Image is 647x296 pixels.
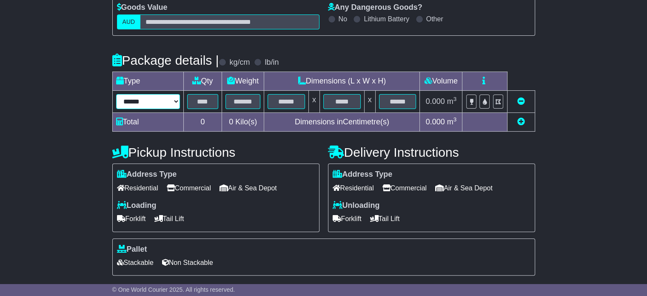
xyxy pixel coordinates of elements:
label: Loading [117,201,157,210]
a: Add new item [517,118,525,126]
span: Forklift [117,212,146,225]
span: 0.000 [426,118,445,126]
span: m [447,97,457,106]
td: 0 [183,113,222,132]
span: Air & Sea Depot [435,181,493,195]
span: 0 [229,118,233,126]
td: Volume [420,72,462,91]
td: Dimensions in Centimetre(s) [264,113,420,132]
td: x [308,91,319,113]
td: x [364,91,375,113]
label: kg/cm [229,58,250,67]
label: Unloading [333,201,380,210]
label: AUD [117,14,141,29]
td: Type [112,72,183,91]
label: No [339,15,347,23]
span: Stackable [117,256,154,269]
sup: 3 [453,96,457,102]
span: Air & Sea Depot [219,181,277,195]
label: Address Type [333,170,393,179]
td: Weight [222,72,264,91]
span: Residential [333,181,374,195]
td: Total [112,113,183,132]
label: Address Type [117,170,177,179]
label: lb/in [265,58,279,67]
td: Dimensions (L x W x H) [264,72,420,91]
h4: Package details | [112,53,219,67]
span: Non Stackable [162,256,213,269]
label: Any Dangerous Goods? [328,3,422,12]
td: Qty [183,72,222,91]
label: Goods Value [117,3,168,12]
label: Pallet [117,245,147,254]
span: Forklift [333,212,362,225]
span: Residential [117,181,158,195]
span: 0.000 [426,97,445,106]
span: Tail Lift [370,212,400,225]
span: m [447,118,457,126]
span: Tail Lift [154,212,184,225]
td: Kilo(s) [222,113,264,132]
h4: Delivery Instructions [328,145,535,159]
label: Other [426,15,443,23]
sup: 3 [453,116,457,123]
span: © One World Courier 2025. All rights reserved. [112,286,235,293]
span: Commercial [382,181,427,195]
h4: Pickup Instructions [112,145,319,159]
label: Lithium Battery [364,15,409,23]
a: Remove this item [517,97,525,106]
span: Commercial [167,181,211,195]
